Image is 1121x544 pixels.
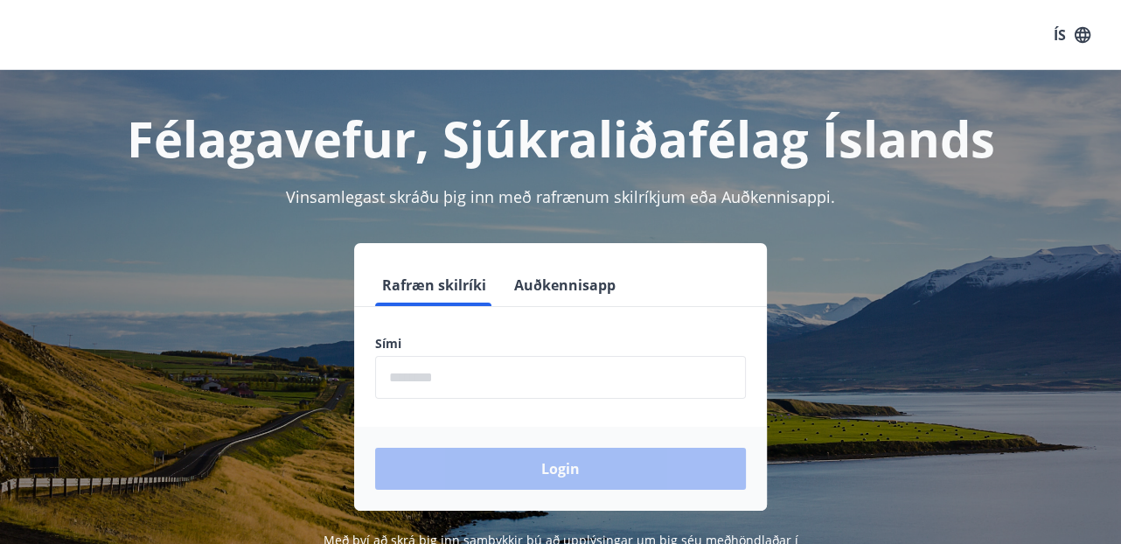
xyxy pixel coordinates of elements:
[375,335,746,352] label: Sími
[375,264,493,306] button: Rafræn skilríki
[21,105,1100,171] h1: Félagavefur, Sjúkraliðafélag Íslands
[1044,19,1100,51] button: ÍS
[507,264,623,306] button: Auðkennisapp
[286,186,835,207] span: Vinsamlegast skráðu þig inn með rafrænum skilríkjum eða Auðkennisappi.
